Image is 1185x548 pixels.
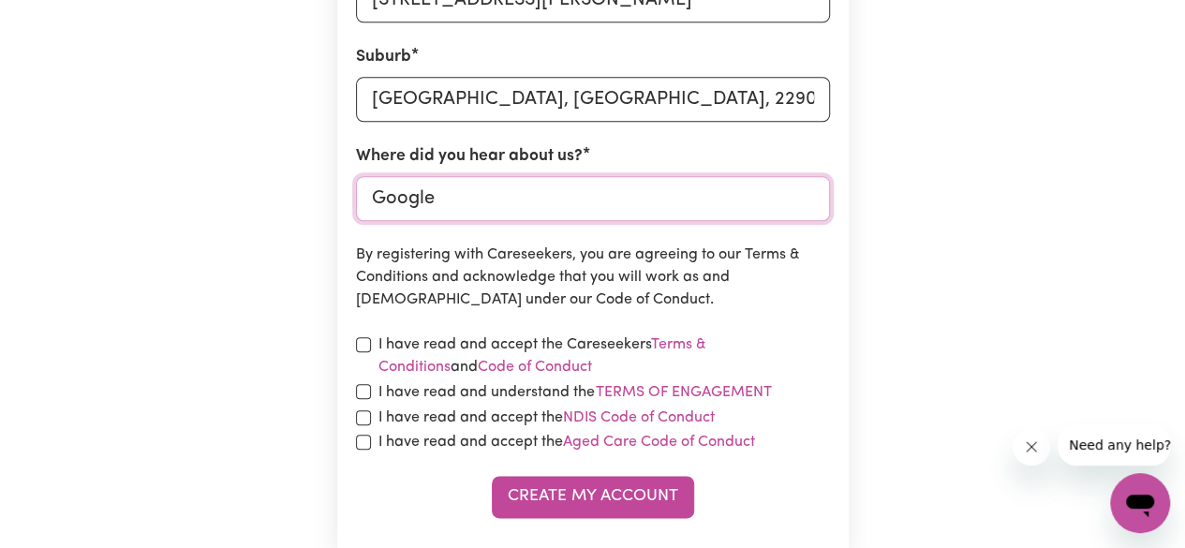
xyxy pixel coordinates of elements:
a: Aged Care Code of Conduct [563,435,755,450]
button: Create My Account [492,476,694,517]
label: I have read and accept the [378,431,755,453]
label: I have read and understand the [378,380,773,405]
span: Need any help? [11,13,113,28]
iframe: Button to launch messaging window [1110,473,1170,533]
label: Where did you hear about us? [356,144,583,169]
input: e.g. Google, word of mouth etc. [356,176,830,221]
iframe: Close message [1013,428,1050,466]
iframe: Message from company [1058,424,1170,466]
label: Suburb [356,45,411,69]
a: NDIS Code of Conduct [563,410,715,425]
label: I have read and accept the [378,407,715,429]
a: Code of Conduct [478,360,592,375]
button: I have read and understand the [595,380,773,405]
input: e.g. North Bondi, New South Wales [356,77,830,122]
p: By registering with Careseekers, you are agreeing to our Terms & Conditions and acknowledge that ... [356,244,830,311]
label: I have read and accept the Careseekers and [378,333,830,378]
